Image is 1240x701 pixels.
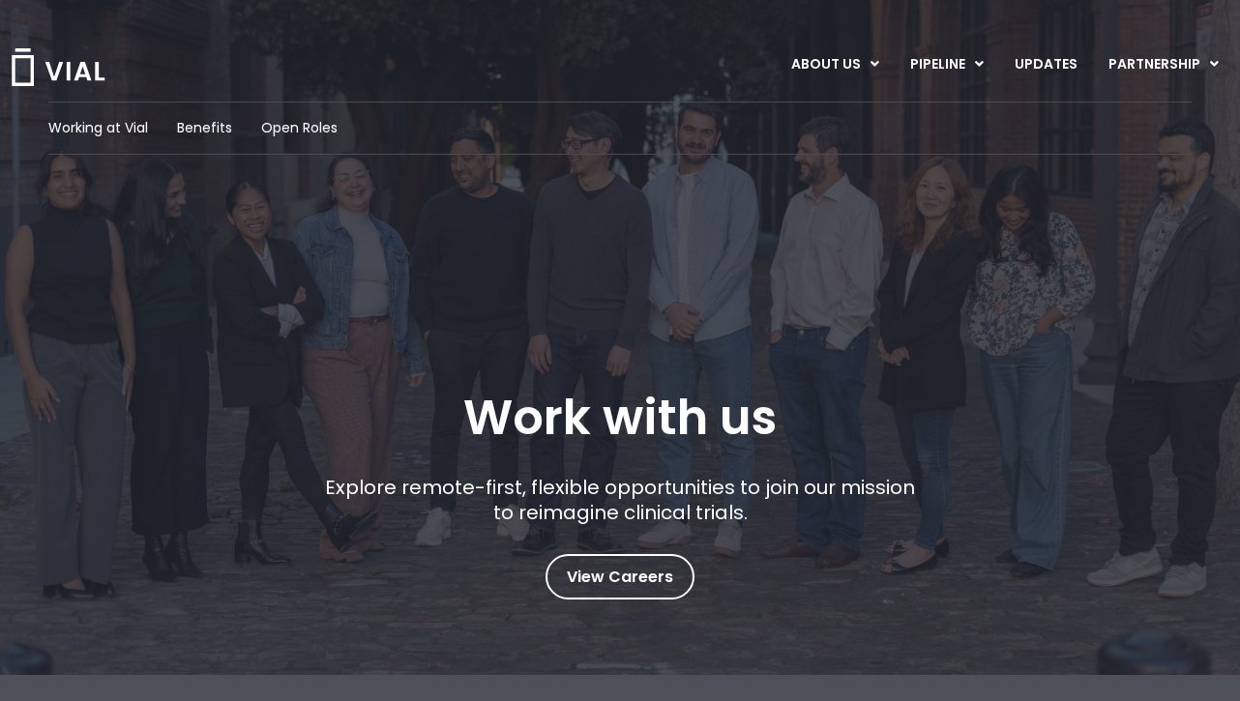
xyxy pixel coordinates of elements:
a: Working at Vial [48,118,148,138]
a: PARTNERSHIPMenu Toggle [1093,48,1234,81]
a: ABOUT USMenu Toggle [776,48,894,81]
span: View Careers [567,565,673,590]
a: View Careers [546,554,694,599]
h1: Work with us [463,390,777,446]
a: Open Roles [261,118,338,138]
a: PIPELINEMenu Toggle [895,48,998,81]
a: Benefits [177,118,232,138]
a: UPDATES [999,48,1092,81]
p: Explore remote-first, flexible opportunities to join our mission to reimagine clinical trials. [318,475,923,525]
img: Vial Logo [10,48,106,86]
